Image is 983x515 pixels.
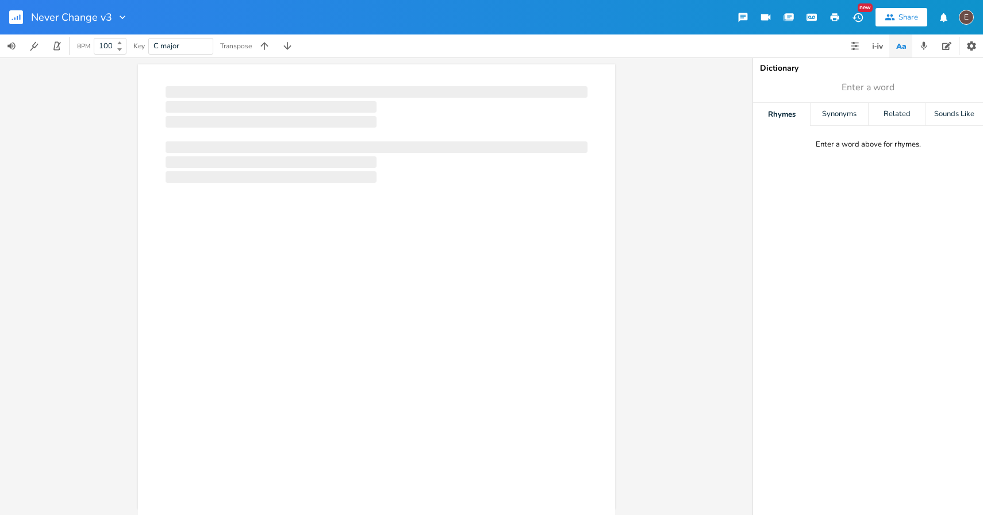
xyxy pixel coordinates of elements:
[153,41,179,51] span: C major
[926,103,983,126] div: Sounds Like
[31,12,112,22] span: Never Change v3
[753,103,810,126] div: Rhymes
[133,43,145,49] div: Key
[959,10,974,25] div: edward
[77,43,90,49] div: BPM
[220,43,252,49] div: Transpose
[869,103,926,126] div: Related
[811,103,867,126] div: Synonyms
[846,7,869,28] button: New
[816,140,921,149] div: Enter a word above for rhymes.
[876,8,927,26] button: Share
[760,64,976,72] div: Dictionary
[898,12,918,22] div: Share
[959,4,974,30] button: E
[842,81,894,94] span: Enter a word
[858,3,873,12] div: New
